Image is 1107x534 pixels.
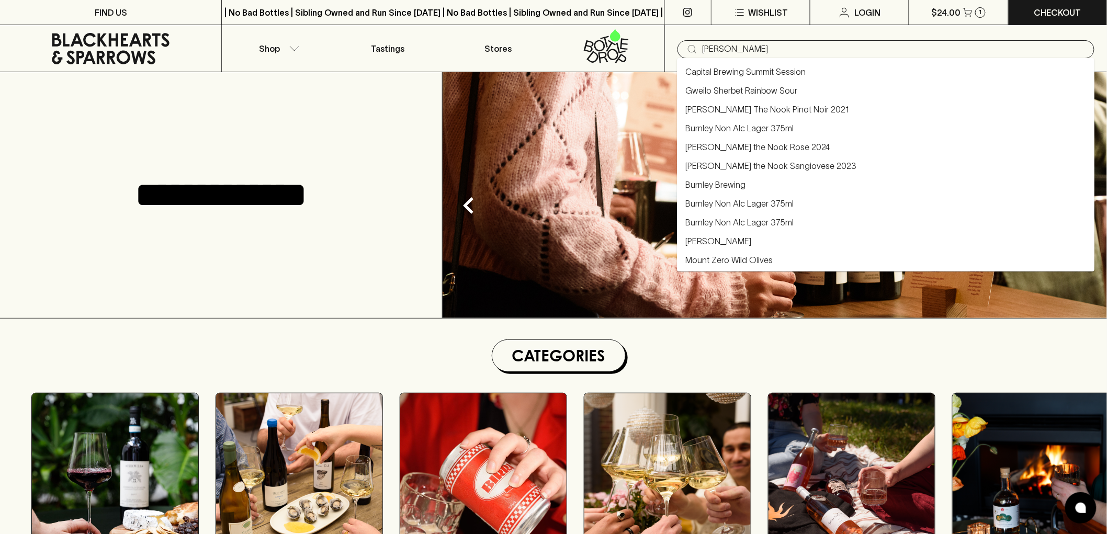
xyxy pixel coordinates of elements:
p: Checkout [1034,6,1081,19]
h1: Categories [496,344,621,367]
a: Burnley Non Alc Lager 375ml [685,216,794,229]
p: Wishlist [748,6,788,19]
a: [PERSON_NAME] the Nook Rose 2024 [685,141,830,153]
p: $24.00 [932,6,961,19]
a: Capital Brewing Summit Session [685,65,806,78]
a: Stores [443,25,554,72]
a: [PERSON_NAME] [685,235,751,247]
p: Tastings [371,42,404,55]
p: Login [855,6,881,19]
p: 1 [979,9,981,15]
p: Stores [485,42,512,55]
p: FIND US [95,6,127,19]
a: [PERSON_NAME] the Nook Sangiovese 2023 [685,160,856,172]
a: Mount Zero Wild Olives [685,254,773,266]
a: Burnley Brewing [685,178,745,191]
a: Gweilo Sherbet Rainbow Sour [685,84,797,97]
button: Previous [448,185,490,226]
a: Tastings [333,25,443,72]
p: Shop [259,42,280,55]
a: Burnley Non Alc Lager 375ml [685,122,794,134]
img: bubble-icon [1076,503,1086,513]
a: Burnley Non Alc Lager 375ml [685,197,794,210]
button: Shop [222,25,332,72]
input: Try "Pinot noir" [703,41,1086,58]
a: [PERSON_NAME] The Nook Pinot Noir 2021 [685,103,849,116]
